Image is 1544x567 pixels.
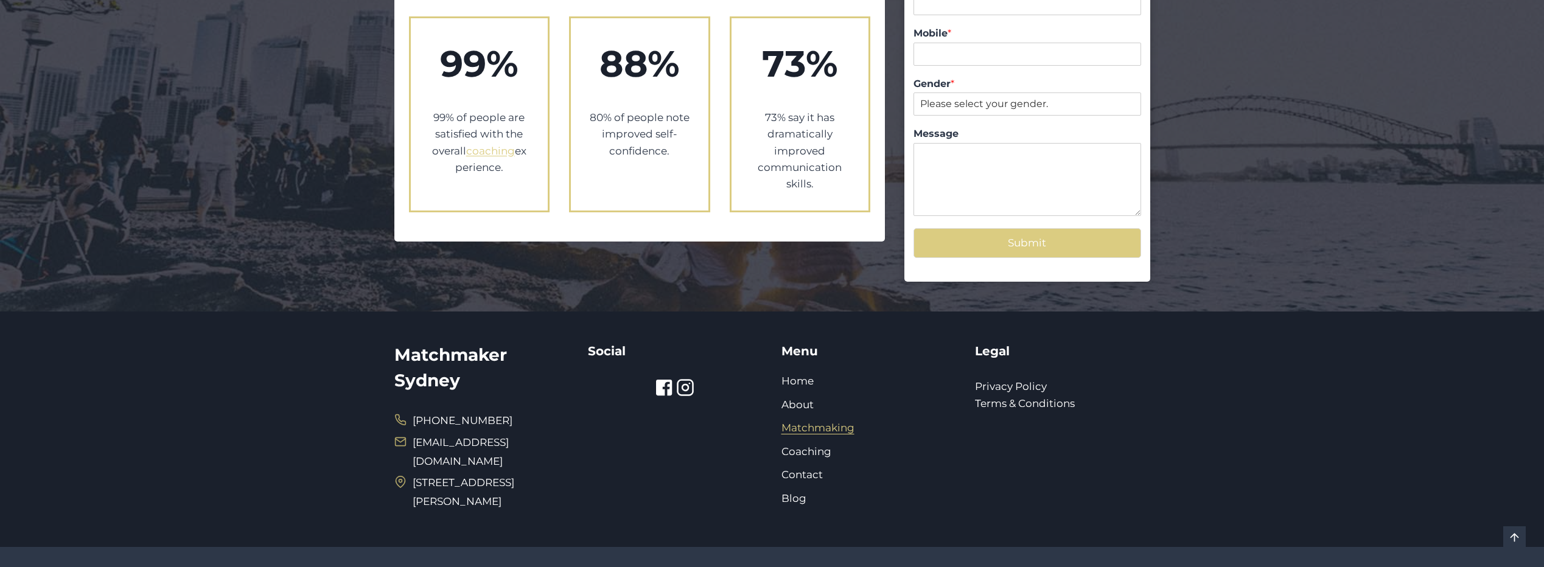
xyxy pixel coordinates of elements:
label: Gender [913,78,1141,91]
label: Mobile [913,27,1141,40]
a: Privacy Policy [975,380,1047,392]
h2: Matchmaker Sydney [394,342,570,393]
input: Mobile [913,43,1141,66]
a: Scroll to top [1503,526,1526,549]
a: [EMAIL_ADDRESS][DOMAIN_NAME] [413,436,509,467]
h5: Menu [781,342,957,360]
a: Home [781,375,814,387]
p: 73% say it has dramatically improved communication skills. [750,110,851,192]
p: 99% of people are satisfied with the overall experience. [429,110,530,176]
a: About [781,398,814,411]
a: Matchmaking [781,422,854,434]
h2: 88% [589,37,690,91]
a: Contact [781,468,823,481]
h2: 73% [750,37,851,91]
label: Message [913,128,1141,141]
button: Submit [913,228,1141,258]
a: coaching [466,145,515,157]
h5: Legal [975,342,1150,360]
span: [PHONE_NUMBER] [413,411,512,430]
p: 80% of people note improved self-confidence. [589,110,690,159]
h1: 99% [429,37,530,91]
h5: Social [588,342,763,360]
span: [STREET_ADDRESS][PERSON_NAME] [413,473,570,510]
a: Coaching [781,445,831,457]
a: Terms & Conditions [975,397,1075,409]
a: Blog [781,492,806,504]
a: [PHONE_NUMBER] [394,411,512,430]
